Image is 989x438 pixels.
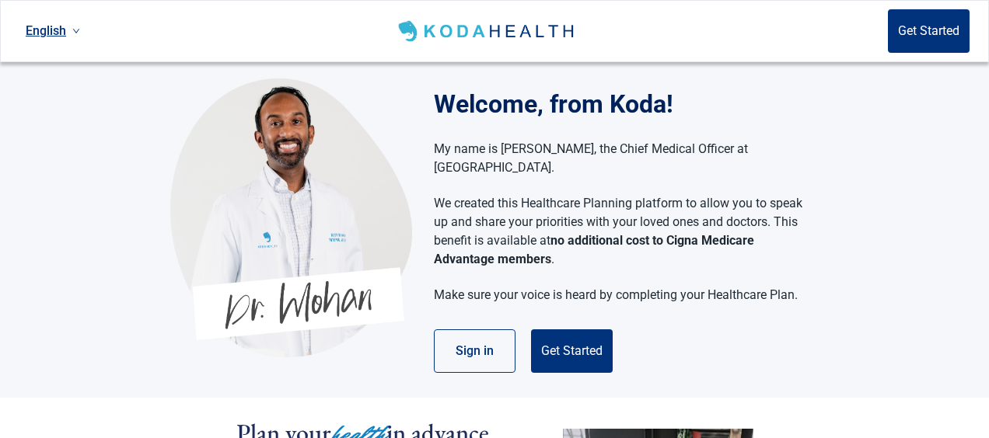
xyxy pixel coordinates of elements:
img: Koda Health [170,78,412,357]
strong: no additional cost to Cigna Medicare Advantage members [434,233,754,266]
button: Get Started [531,329,613,373]
h1: Welcome, from Koda! [434,85,819,123]
p: We created this Healthcare Planning platform to allow you to speak up and share your priorities w... [434,194,803,269]
p: My name is [PERSON_NAME], the Chief Medical Officer at [GEOGRAPHIC_DATA]. [434,140,803,177]
a: Current language: English [19,18,86,43]
button: Sign in [434,329,515,373]
span: down [72,27,80,35]
button: Get Started [888,9,970,53]
p: Make sure your voice is heard by completing your Healthcare Plan. [434,286,803,304]
img: Koda Health [395,19,579,43]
